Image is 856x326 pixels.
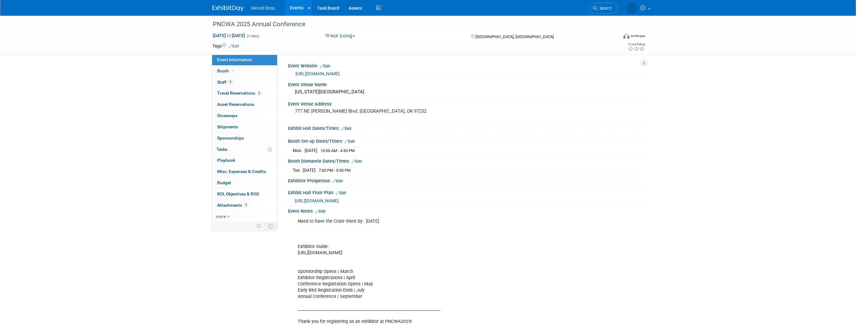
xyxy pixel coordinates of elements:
[212,54,277,65] a: Event Information
[293,167,303,174] td: Tue.
[320,64,330,68] a: Edit
[212,155,277,166] a: Playbook
[288,156,644,165] div: Booth Dismantle Dates/Times:
[212,33,245,38] span: [DATE] [DATE]
[341,126,351,131] a: Edit
[216,147,227,152] span: Tasks
[295,108,429,114] pre: 777 NE [PERSON_NAME] Blvd. [GEOGRAPHIC_DATA], OR 97232
[212,121,277,132] a: Shipments
[319,168,351,173] span: 7:00 PM - 9:30 PM
[212,211,277,222] a: more
[251,6,276,11] span: Merrell Bros.
[212,88,277,99] a: Travel Reservations3
[296,71,340,76] a: [URL][DOMAIN_NAME]
[293,87,639,97] div: [US_STATE][GEOGRAPHIC_DATA]
[217,102,254,107] span: Asset Reservations
[212,43,239,49] td: Tags
[217,191,259,196] span: ROI, Objectives & ROO
[288,206,644,215] div: Event Notes:
[332,179,343,183] a: Edit
[211,19,608,30] div: PNCWA 2025 Annual Conference
[257,91,261,96] span: 3
[475,34,554,39] span: [GEOGRAPHIC_DATA], [GEOGRAPHIC_DATA]
[212,177,277,188] a: Budget
[212,189,277,200] a: ROI, Objectives & ROO
[303,167,316,174] td: [DATE]
[305,147,317,154] td: [DATE]
[288,61,644,69] div: Event Website:
[212,5,244,12] img: ExhibitDay
[217,68,236,73] span: Booth
[295,198,339,203] a: [URL][DOMAIN_NAME]
[212,110,277,121] a: Giveaways
[217,124,238,129] span: Shipments
[323,33,357,39] button: Not Going
[345,139,355,144] a: Edit
[246,34,259,38] span: (3 days)
[626,2,638,14] img: Brian Hertzog
[581,32,645,42] div: Event Format
[589,3,618,14] a: Search
[217,203,248,208] span: Attachments
[321,148,355,153] span: 10:00 AM - 4:30 PM
[217,158,235,163] span: Playbook
[217,57,252,62] span: Event Information
[217,80,233,85] span: Staff
[212,200,277,211] a: Attachments5
[212,144,277,155] a: Tasks
[628,43,645,46] div: Event Rating
[217,169,266,174] span: Misc. Expenses & Credits
[212,166,277,177] a: Misc. Expenses & Credits
[216,214,226,219] span: more
[217,91,261,96] span: Travel Reservations
[244,203,248,207] span: 5
[265,222,277,230] td: Toggle Event Tabs
[229,44,239,48] a: Edit
[288,176,644,184] div: Exhibitor Prospectus:
[217,136,244,141] span: Sponsorships
[232,69,235,72] i: Booth reservation complete
[228,80,233,84] span: 5
[336,191,346,195] a: Edit
[623,33,630,38] img: Format-Inperson.png
[212,99,277,110] a: Asset Reservations
[226,33,232,38] span: to
[217,113,237,118] span: Giveaways
[212,66,277,77] a: Booth
[351,159,362,164] a: Edit
[288,136,644,145] div: Booth Set-up Dates/Times:
[315,209,326,214] a: Edit
[212,133,277,144] a: Sponsorships
[288,99,644,107] div: Event Venue Address:
[597,6,612,11] span: Search
[212,77,277,88] a: Staff5
[293,147,305,154] td: Mon.
[254,222,265,230] td: Personalize Event Tab Strip
[288,188,644,196] div: Exhibit Hall Floor Plan:
[288,124,644,132] div: Exhibit Hall Dates/Times:
[217,180,231,185] span: Budget
[288,80,644,88] div: Event Venue Name:
[630,34,645,38] div: In-Person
